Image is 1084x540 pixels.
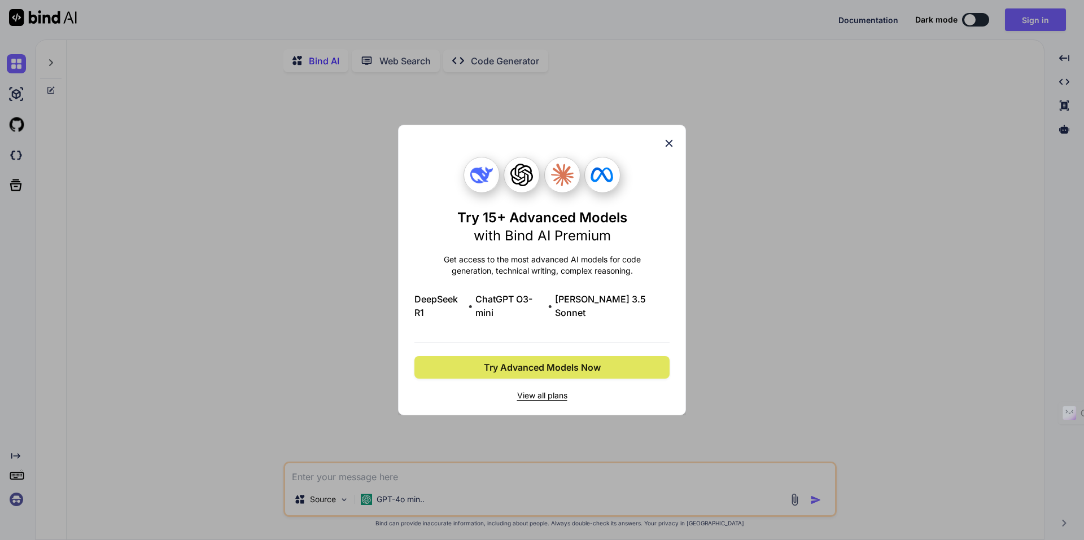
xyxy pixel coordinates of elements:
button: Try Advanced Models Now [414,356,670,379]
span: with Bind AI Premium [474,227,611,244]
h1: Try 15+ Advanced Models [457,209,627,245]
span: DeepSeek R1 [414,292,466,319]
img: Deepseek [470,164,493,186]
span: ChatGPT O3-mini [475,292,545,319]
span: View all plans [414,390,670,401]
p: Get access to the most advanced AI models for code generation, technical writing, complex reasoning. [414,254,670,276]
span: Try Advanced Models Now [484,361,601,374]
span: [PERSON_NAME] 3.5 Sonnet [555,292,670,319]
span: • [548,299,553,313]
span: • [468,299,473,313]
